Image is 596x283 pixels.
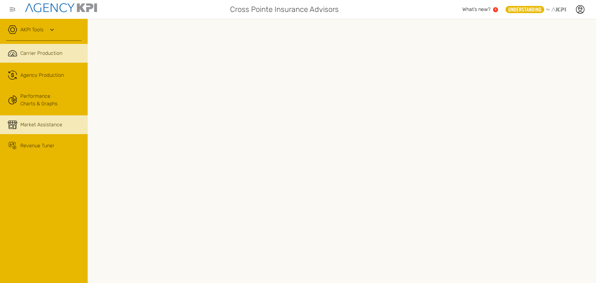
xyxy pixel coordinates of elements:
[20,121,62,128] span: Market Assistance
[20,26,44,34] a: AKPI Tools
[462,6,491,12] span: What’s new?
[20,50,62,57] span: Carrier Production
[493,7,498,12] a: 1
[25,3,97,12] img: agencykpi-logo-550x69-2d9e3fa8.png
[495,8,496,11] text: 1
[20,71,64,79] span: Agency Production
[20,142,54,149] span: Revenue Tuner
[230,4,339,15] span: Cross Pointe Insurance Advisors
